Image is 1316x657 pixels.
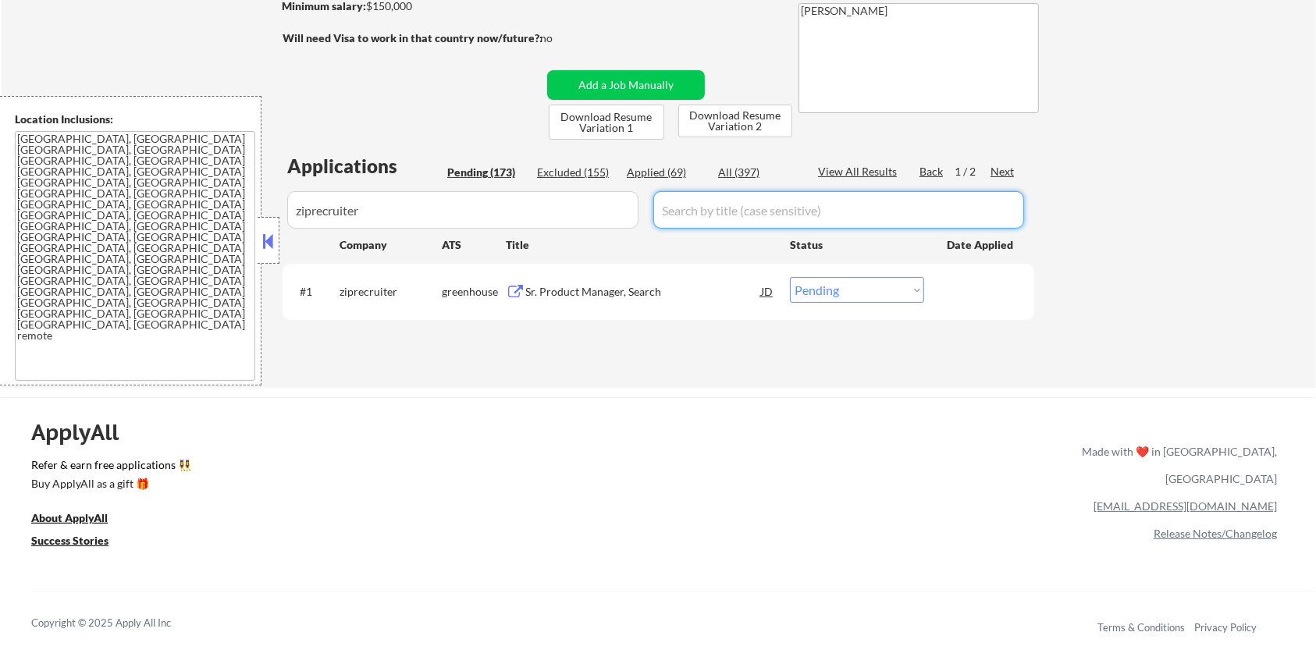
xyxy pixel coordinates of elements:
[340,237,442,253] div: Company
[547,70,705,100] button: Add a Job Manually
[947,237,1015,253] div: Date Applied
[340,284,442,300] div: ziprecruiter
[442,237,506,253] div: ATS
[818,164,902,179] div: View All Results
[1094,499,1277,513] a: [EMAIL_ADDRESS][DOMAIN_NAME]
[31,510,130,530] a: About ApplyAll
[1194,621,1257,634] a: Privacy Policy
[31,534,108,547] u: Success Stories
[283,31,542,44] strong: Will need Visa to work in that country now/future?:
[537,165,615,180] div: Excluded (155)
[678,105,792,137] button: Download Resume Variation 2
[15,112,255,127] div: Location Inclusions:
[31,511,108,524] u: About ApplyAll
[31,533,130,552] a: Success Stories
[1154,527,1277,540] a: Release Notes/Changelog
[442,284,506,300] div: greenhouse
[31,478,187,489] div: Buy ApplyAll as a gift 🎁
[540,30,585,46] div: no
[31,476,187,495] a: Buy ApplyAll as a gift 🎁
[31,419,137,446] div: ApplyAll
[955,164,991,179] div: 1 / 2
[1076,438,1277,492] div: Made with ❤️ in [GEOGRAPHIC_DATA], [GEOGRAPHIC_DATA]
[627,165,705,180] div: Applied (69)
[287,157,442,176] div: Applications
[549,105,664,140] button: Download Resume Variation 1
[31,460,756,476] a: Refer & earn free applications 👯‍♀️
[653,191,1024,229] input: Search by title (case sensitive)
[506,237,775,253] div: Title
[991,164,1015,179] div: Next
[525,284,761,300] div: Sr. Product Manager, Search
[790,230,924,258] div: Status
[1097,621,1185,634] a: Terms & Conditions
[919,164,944,179] div: Back
[300,284,327,300] div: #1
[718,165,796,180] div: All (397)
[31,616,211,631] div: Copyright © 2025 Apply All Inc
[287,191,638,229] input: Search by company (case sensitive)
[759,277,775,305] div: JD
[447,165,525,180] div: Pending (173)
